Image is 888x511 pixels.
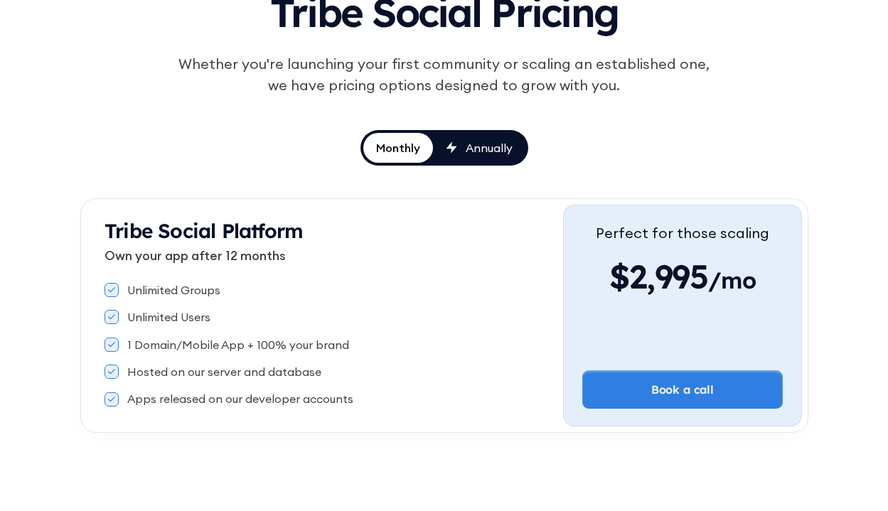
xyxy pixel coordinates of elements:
div: Unlimited Users [127,309,210,325]
div: Hosted on our server and database [127,364,321,380]
div: Annually [466,140,513,156]
div: $2,995 [596,255,769,298]
span: /mo [708,266,756,301]
div: Monthly [376,140,420,156]
a: Book a call [582,370,783,409]
div: Perfect for those scaling [596,222,769,244]
div: Whether you're launching your first community or scaling an established one, we have pricing opti... [171,53,717,96]
div: Apps released on our developer accounts [127,391,353,407]
strong: Tribe Social Platform [105,218,303,243]
p: Own your app after 12 months [105,246,563,265]
div: Unlimited Groups [127,282,220,298]
div: 1 Domain/Mobile App + 100% your brand [127,337,349,353]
